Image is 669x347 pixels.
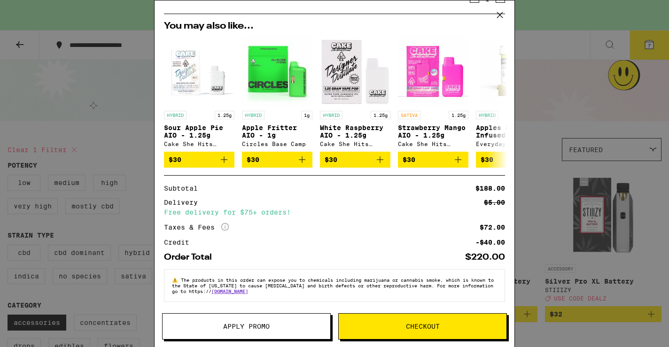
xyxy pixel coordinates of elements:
[371,111,390,119] p: 1.25g
[164,22,505,31] h2: You may also like...
[398,141,468,147] div: Cake She Hits Different
[164,152,234,168] button: Add to bag
[164,185,204,192] div: Subtotal
[164,199,204,206] div: Delivery
[398,36,468,106] img: Cake She Hits Different - Strawberry Mango AIO - 1.25g
[480,224,505,231] div: $72.00
[320,141,390,147] div: Cake She Hits Different
[211,288,248,294] a: [DOMAIN_NAME]
[320,124,390,139] p: White Raspberry AIO - 1.25g
[398,124,468,139] p: Strawberry Mango AIO - 1.25g
[162,313,331,339] button: Apply Promo
[223,323,270,330] span: Apply Promo
[242,36,312,152] a: Open page for Apple Fritter AIO - 1g from Circles Base Camp
[398,36,468,152] a: Open page for Strawberry Mango AIO - 1.25g from Cake She Hits Different
[164,239,196,246] div: Credit
[398,152,468,168] button: Add to bag
[164,36,234,106] img: Cake She Hits Different - Sour Apple Pie AIO - 1.25g
[164,223,229,231] div: Taxes & Fees
[172,277,494,294] span: The products in this order can expose you to chemicals including marijuana or cannabis smoke, whi...
[164,141,234,147] div: Cake She Hits Different
[164,111,187,119] p: HYBRID
[215,111,234,119] p: 1.25g
[406,323,440,330] span: Checkout
[403,156,415,163] span: $30
[242,152,312,168] button: Add to bag
[164,209,505,216] div: Free delivery for $75+ orders!
[338,313,507,339] button: Checkout
[164,253,218,262] div: Order Total
[325,156,337,163] span: $30
[484,199,505,206] div: $5.00
[476,141,546,147] div: Everyday
[476,124,546,139] p: Apples & Bananas Infused 5-Pack - 3.5g
[164,36,234,152] a: Open page for Sour Apple Pie AIO - 1.25g from Cake She Hits Different
[449,111,468,119] p: 1.25g
[398,111,420,119] p: SATIVA
[476,36,546,106] img: Everyday - Apples & Bananas Infused 5-Pack - 3.5g
[320,36,390,152] a: Open page for White Raspberry AIO - 1.25g from Cake She Hits Different
[172,277,181,283] span: ⚠️
[475,185,505,192] div: $188.00
[164,124,234,139] p: Sour Apple Pie AIO - 1.25g
[481,156,493,163] span: $30
[476,36,546,152] a: Open page for Apples & Bananas Infused 5-Pack - 3.5g from Everyday
[301,111,312,119] p: 1g
[247,156,259,163] span: $30
[320,152,390,168] button: Add to bag
[242,141,312,147] div: Circles Base Camp
[169,156,181,163] span: $30
[476,152,546,168] button: Add to bag
[6,7,68,14] span: Hi. Need any help?
[320,111,342,119] p: HYBRID
[476,111,498,119] p: HYBRID
[465,253,505,262] div: $220.00
[320,36,390,106] img: Cake She Hits Different - White Raspberry AIO - 1.25g
[242,36,312,106] img: Circles Base Camp - Apple Fritter AIO - 1g
[242,124,312,139] p: Apple Fritter AIO - 1g
[242,111,264,119] p: HYBRID
[475,239,505,246] div: -$40.00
